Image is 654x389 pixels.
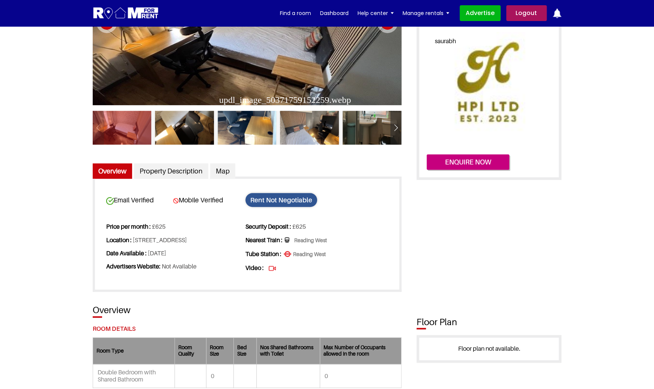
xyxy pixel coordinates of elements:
[280,8,311,19] a: Find a room
[106,220,244,233] li: £625
[106,247,244,260] li: [DATE]
[257,338,320,364] th: Nos Shared Bathrooms with Toilet
[106,223,151,230] strong: Price per month :
[106,236,132,244] strong: Location :
[106,262,161,270] strong: Advertisers Website:
[413,317,562,328] h2: Floor Plan
[284,251,326,258] span: Reading West
[93,6,159,20] img: Logo for Room for Rent, featuring a welcoming design with a house icon and modern typography
[427,154,509,170] button: Enquire now
[233,338,256,364] th: Bed Size
[93,305,401,316] h3: Overview
[173,198,179,204] img: card-verified
[552,9,562,18] img: ic-notification
[245,220,383,233] li: £625
[460,5,501,21] a: Advertise
[427,32,552,139] img: Profile
[93,325,401,332] h5: Room Details
[429,35,462,48] span: saurabh
[390,119,401,138] div: Next slide
[134,163,208,179] a: Property Description
[403,8,449,19] a: Manage rentals
[174,338,206,364] th: Room Quality
[458,345,520,352] a: Floor plan not available.
[93,95,351,105] div: updl_image_50371759152259.webp
[206,364,233,388] td: 0
[416,195,654,300] iframe: Advertisement
[206,338,233,364] th: Room Size
[358,8,394,19] a: Help center
[106,197,114,205] img: card-verified
[245,264,264,271] strong: Video :
[106,260,244,273] li: Not Available
[173,196,239,204] span: Mobile Verified
[106,234,244,247] li: [STREET_ADDRESS]
[106,196,172,204] span: Email Verified
[285,237,327,244] span: Reading West
[93,338,174,364] th: Room Type
[245,236,283,244] strong: Nearest Train :
[93,364,174,388] td: Double Bedroom with Shared Bathroom
[245,193,317,207] span: Rent Not Negotiable
[245,223,291,230] strong: Security Deposit :
[320,364,401,388] td: 0
[106,249,147,257] strong: Date Available :
[245,250,281,258] strong: Tube Station :
[210,163,235,179] a: Map
[506,5,547,21] a: Logout
[320,338,401,364] th: Max Number of Occupants allowed in the room
[320,8,349,19] a: Dashboard
[93,163,132,179] a: Overview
